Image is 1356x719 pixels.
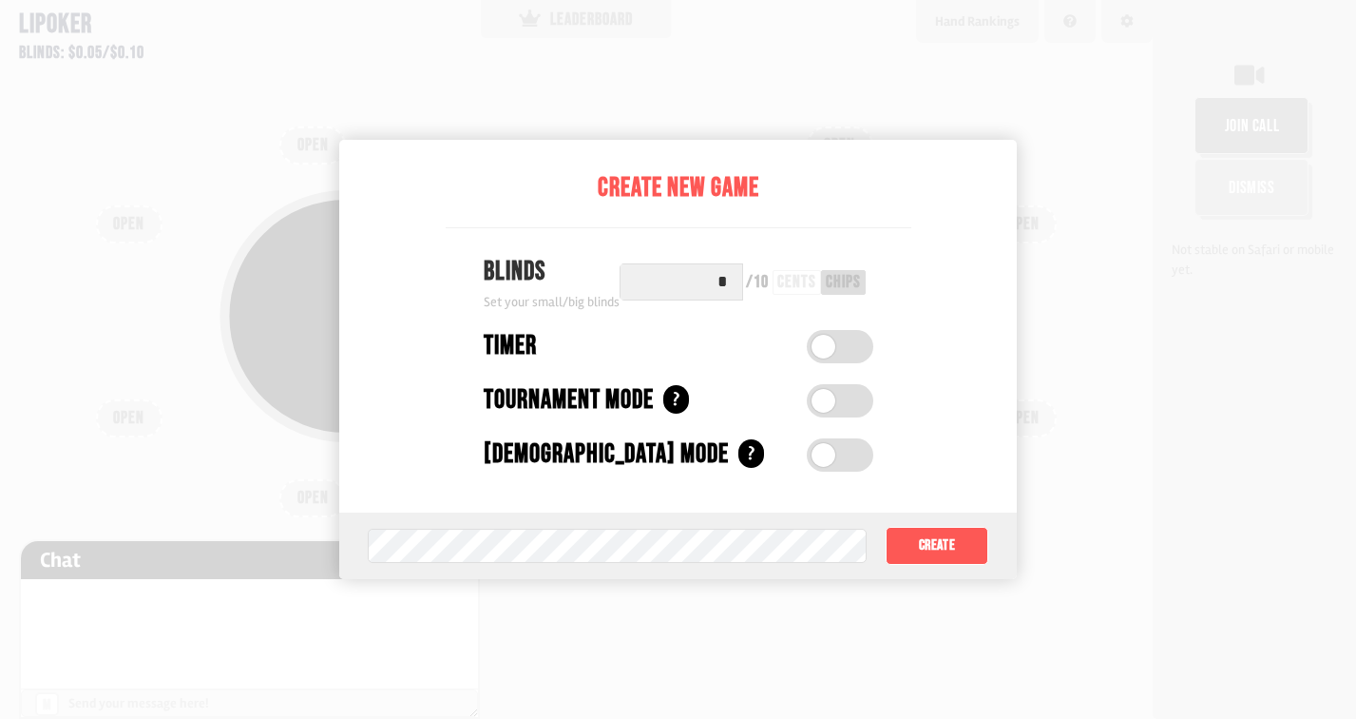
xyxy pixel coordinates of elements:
[446,168,911,208] div: Create New Game
[484,292,620,312] div: Set your small/big blinds
[663,385,689,414] div: ?
[738,439,764,468] div: ?
[484,252,620,292] div: Blinds
[484,380,654,420] div: Tournament Mode
[777,274,816,291] div: cents
[484,435,729,475] div: [DEMOGRAPHIC_DATA] Mode
[746,274,769,291] div: / 10
[886,527,989,565] button: Create
[826,274,861,291] div: chips
[484,326,537,366] div: Timer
